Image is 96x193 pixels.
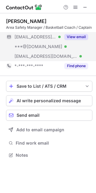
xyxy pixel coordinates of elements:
button: Reveal Button [64,34,88,40]
button: Send email [6,110,92,121]
span: AI write personalized message [17,98,81,103]
button: Reveal Button [64,63,88,69]
span: Send email [17,113,40,118]
button: Find work email [6,139,92,147]
div: Save to List / ATS / CRM [17,84,82,89]
div: [PERSON_NAME] [6,18,46,24]
span: [EMAIL_ADDRESS][DOMAIN_NAME] [14,34,56,40]
span: [EMAIL_ADDRESS][DOMAIN_NAME] [14,54,77,59]
button: Notes [6,151,92,159]
span: Find work email [16,140,90,146]
span: Notes [16,152,90,158]
button: save-profile-one-click [6,81,92,92]
span: ***@[DOMAIN_NAME] [14,44,62,49]
img: ContactOut v5.3.10 [6,4,42,11]
button: Add to email campaign [6,124,92,135]
button: AI write personalized message [6,95,92,106]
span: Add to email campaign [16,127,64,132]
div: Area Safety Manager / Basketball Coach / Captain [6,25,92,30]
